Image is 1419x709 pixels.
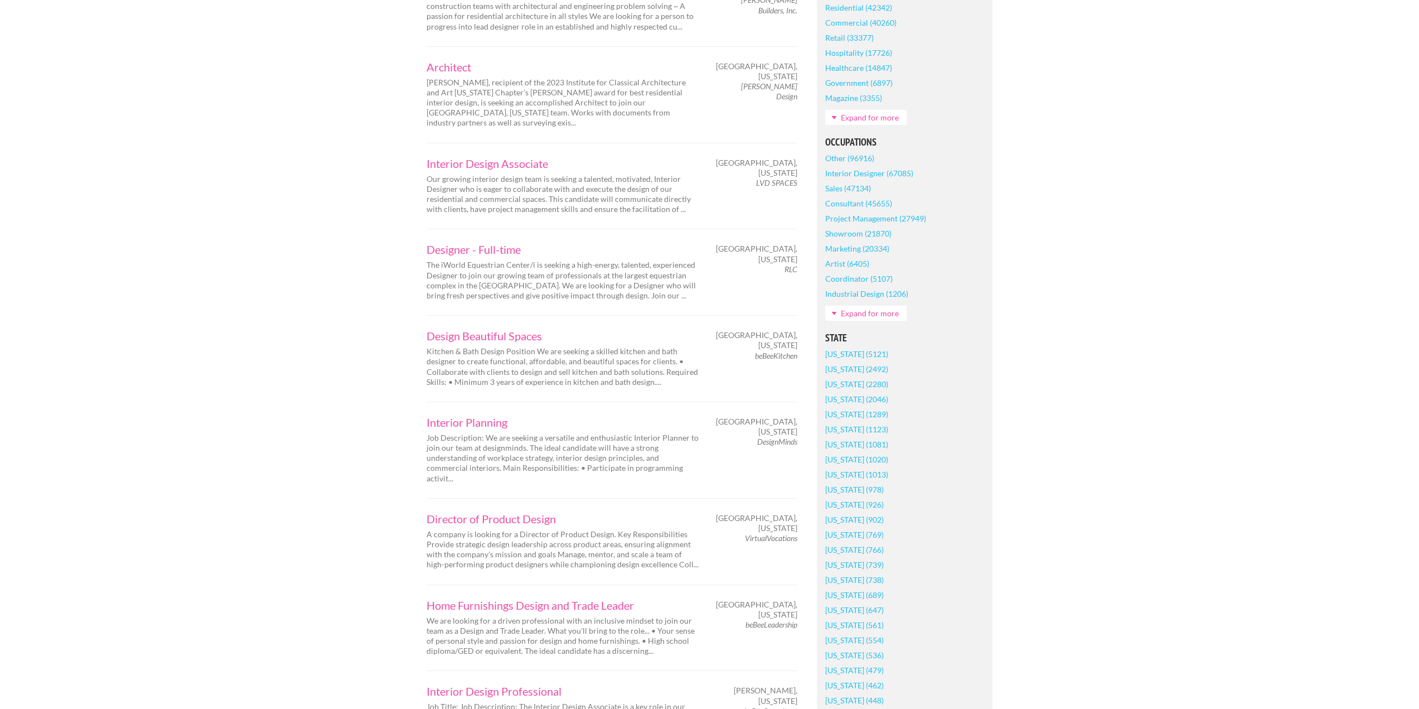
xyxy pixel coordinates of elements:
a: Healthcare (14847) [825,60,892,75]
em: DesignMinds [757,437,797,446]
a: Retail (33377) [825,30,874,45]
a: Government (6897) [825,75,893,90]
a: Artist (6405) [825,256,869,271]
a: Project Management (27949) [825,211,926,226]
a: [US_STATE] (561) [825,618,884,633]
a: [US_STATE] (5121) [825,346,888,361]
a: [US_STATE] (536) [825,648,884,663]
p: Kitchen & Bath Design Position We are seeking a skilled kitchen and bath designer to create funct... [427,346,700,387]
a: Expand for more [825,110,907,125]
span: [GEOGRAPHIC_DATA], [US_STATE] [716,417,797,437]
em: beBeeLeadership [745,620,797,629]
a: [US_STATE] (2492) [825,361,888,377]
span: [GEOGRAPHIC_DATA], [US_STATE] [716,244,797,264]
a: [US_STATE] (739) [825,557,884,572]
a: [US_STATE] (1020) [825,452,888,467]
a: [US_STATE] (1123) [825,422,888,437]
a: Showroom (21870) [825,226,892,241]
h5: State [825,333,984,343]
p: The iWorld Equestrian Center/i is seeking a high-energy, talented, experienced Designer to join o... [427,260,700,301]
a: Sales (47134) [825,181,871,196]
a: [US_STATE] (554) [825,633,884,648]
a: [US_STATE] (1081) [825,437,888,452]
a: [US_STATE] (978) [825,482,884,497]
span: [GEOGRAPHIC_DATA], [US_STATE] [716,513,797,533]
a: Other (96916) [825,151,874,166]
span: [GEOGRAPHIC_DATA], [US_STATE] [716,158,797,178]
p: [PERSON_NAME], recipient of the 2023 Institute for Classical Architecture and Art [US_STATE] Chap... [427,78,700,128]
a: [US_STATE] (448) [825,693,884,708]
a: Consultant (45655) [825,196,892,211]
a: Hospitality (17726) [825,45,892,60]
a: Industrial Design (1206) [825,286,908,301]
em: [PERSON_NAME] Design [741,81,797,101]
a: Design Beautiful Spaces [427,330,700,341]
a: Coordinator (5107) [825,271,893,286]
a: Interior Planning [427,417,700,428]
span: [PERSON_NAME], [US_STATE] [719,686,797,706]
a: Interior Design Associate [427,158,700,169]
a: Home Furnishings Design and Trade Leader [427,600,700,611]
a: [US_STATE] (1013) [825,467,888,482]
a: Commercial (40260) [825,15,897,30]
a: [US_STATE] (689) [825,587,884,602]
a: Magazine (3355) [825,90,882,105]
a: [US_STATE] (738) [825,572,884,587]
a: [US_STATE] (479) [825,663,884,678]
a: [US_STATE] (926) [825,497,884,512]
em: beBeeKitchen [755,351,797,360]
a: [US_STATE] (2046) [825,392,888,407]
a: [US_STATE] (647) [825,602,884,618]
a: Interior Designer (67085) [825,166,913,181]
a: Director of Product Design [427,513,700,524]
a: Marketing (20334) [825,241,889,256]
p: Our growing interior design team is seeking a talented, motivated, Interior Designer who is eager... [427,174,700,215]
span: [GEOGRAPHIC_DATA], [US_STATE] [716,61,797,81]
p: A company is looking for a Director of Product Design. Key Responsibilities Provide strategic des... [427,529,700,570]
a: Interior Design Professional [427,686,700,697]
a: Designer - Full-time [427,244,700,255]
h5: Occupations [825,137,984,147]
a: [US_STATE] (769) [825,527,884,542]
span: [GEOGRAPHIC_DATA], [US_STATE] [716,600,797,620]
a: Expand for more [825,306,907,321]
a: Architect [427,61,700,73]
p: We are looking for a driven professional with an inclusive mindset to join our team as a Design a... [427,616,700,657]
em: RLC [784,264,797,274]
em: LVD SPACES [756,178,797,187]
span: [GEOGRAPHIC_DATA], [US_STATE] [716,330,797,350]
a: [US_STATE] (766) [825,542,884,557]
p: Job Description: We are seeking a versatile and enthusiastic Interior Planner to join our team at... [427,433,700,484]
a: [US_STATE] (1289) [825,407,888,422]
a: [US_STATE] (462) [825,678,884,693]
a: [US_STATE] (902) [825,512,884,527]
a: [US_STATE] (2280) [825,377,888,392]
em: VirtualVocations [745,533,797,543]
